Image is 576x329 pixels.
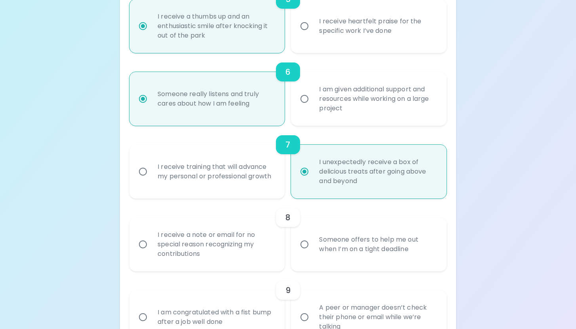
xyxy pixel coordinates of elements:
[151,80,280,118] div: Someone really listens and truly cares about how I am feeling
[313,75,442,123] div: I am given additional support and resources while working on a large project
[129,126,447,199] div: choice-group-check
[313,148,442,195] div: I unexpectedly receive a box of delicious treats after going above and beyond
[151,221,280,268] div: I receive a note or email for no special reason recognizing my contributions
[285,211,291,224] h6: 8
[285,284,291,297] h6: 9
[313,225,442,263] div: Someone offers to help me out when I’m on a tight deadline
[285,66,291,78] h6: 6
[129,199,447,271] div: choice-group-check
[313,7,442,45] div: I receive heartfelt praise for the specific work I’ve done
[151,153,280,191] div: I receive training that will advance my personal or professional growth
[285,138,290,151] h6: 7
[151,2,280,50] div: I receive a thumbs up and an enthusiastic smile after knocking it out of the park
[129,53,447,126] div: choice-group-check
